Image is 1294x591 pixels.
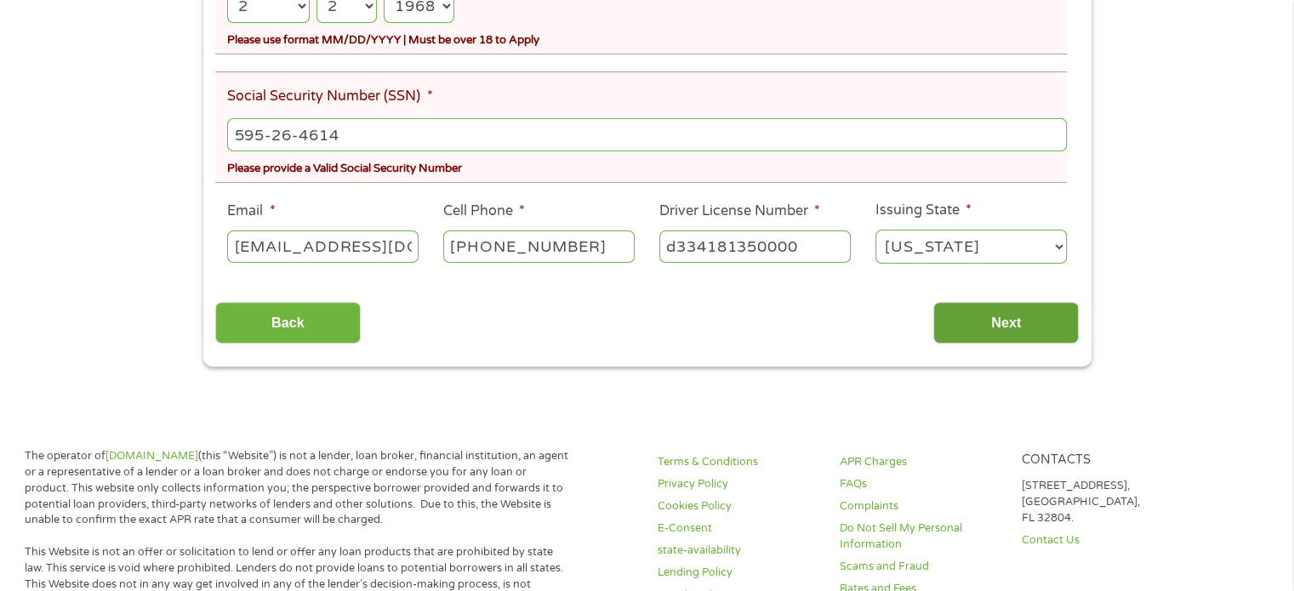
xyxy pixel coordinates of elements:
[227,154,1066,177] div: Please provide a Valid Social Security Number
[227,118,1066,151] input: 078-05-1120
[227,26,1066,49] div: Please use format MM/DD/YYYY | Must be over 18 to Apply
[658,565,819,581] a: Lending Policy
[875,202,972,219] label: Issuing State
[659,202,820,220] label: Driver License Number
[658,520,819,537] a: E-Consent
[840,520,1001,553] a: Do Not Sell My Personal Information
[840,498,1001,514] a: Complaints
[1021,478,1183,526] p: [STREET_ADDRESS], [GEOGRAPHIC_DATA], FL 32804.
[840,559,1001,575] a: Scams and Fraud
[25,448,571,528] p: The operator of (this “Website”) is not a lender, loan broker, financial institution, an agent or...
[443,230,635,263] input: (541) 754-3010
[658,543,819,559] a: state-availability
[1021,452,1183,469] h4: Contacts
[227,202,275,220] label: Email
[1021,532,1183,548] a: Contact Us
[227,88,432,105] label: Social Security Number (SSN)
[227,230,419,263] input: john@gmail.com
[658,454,819,470] a: Terms & Conditions
[933,302,1079,344] input: Next
[658,498,819,514] a: Cookies Policy
[105,449,198,463] a: [DOMAIN_NAME]
[840,454,1001,470] a: APR Charges
[658,476,819,492] a: Privacy Policy
[215,302,361,344] input: Back
[443,202,525,220] label: Cell Phone
[840,476,1001,492] a: FAQs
